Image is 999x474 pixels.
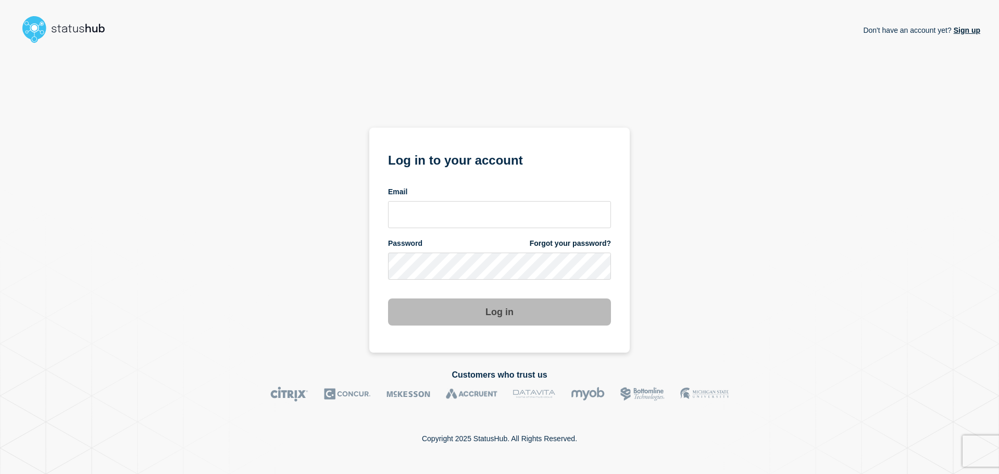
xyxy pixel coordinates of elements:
[388,201,611,228] input: email input
[513,386,555,402] img: DataVita logo
[324,386,371,402] img: Concur logo
[530,239,611,248] a: Forgot your password?
[388,298,611,326] button: Log in
[388,187,407,197] span: Email
[388,149,611,169] h1: Log in to your account
[19,370,980,380] h2: Customers who trust us
[863,18,980,43] p: Don't have an account yet?
[386,386,430,402] img: McKesson logo
[952,26,980,34] a: Sign up
[422,434,577,443] p: Copyright 2025 StatusHub. All Rights Reserved.
[270,386,308,402] img: Citrix logo
[571,386,605,402] img: myob logo
[388,239,422,248] span: Password
[19,13,118,46] img: StatusHub logo
[620,386,665,402] img: Bottomline logo
[680,386,729,402] img: MSU logo
[446,386,497,402] img: Accruent logo
[388,253,611,280] input: password input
